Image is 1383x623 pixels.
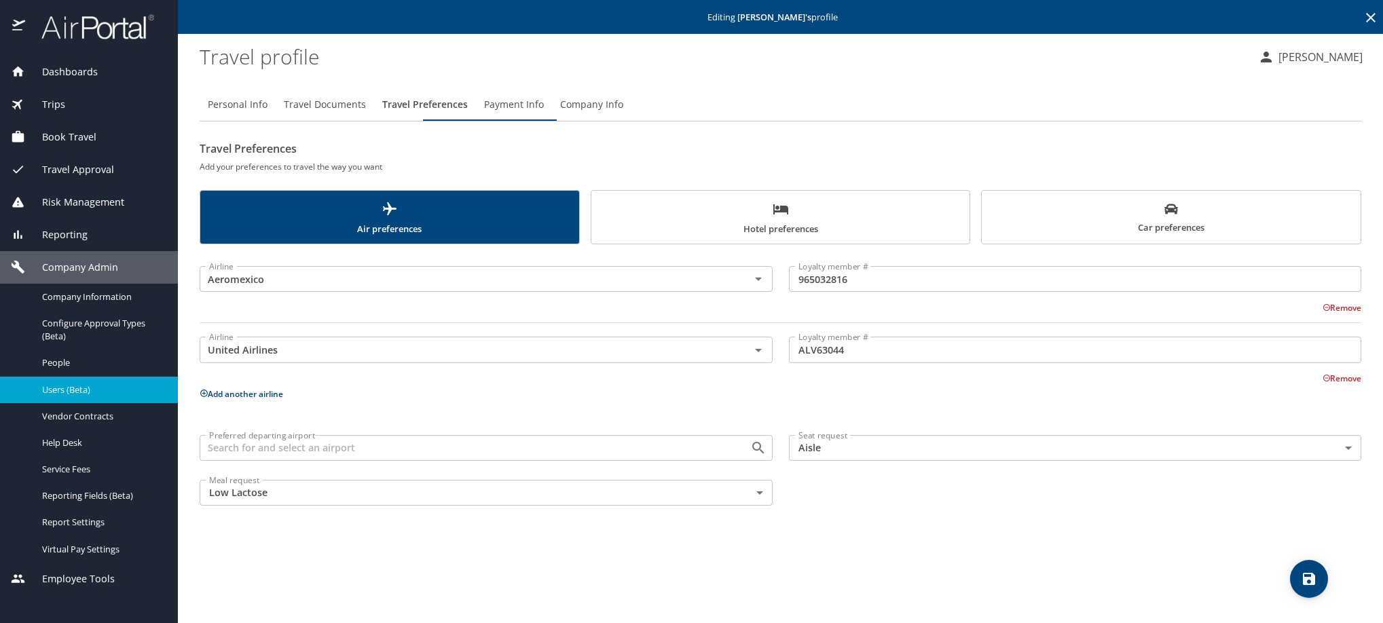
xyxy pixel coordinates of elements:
span: Personal Info [208,96,268,113]
div: scrollable force tabs example [200,190,1361,244]
h6: Add your preferences to travel the way you want [200,159,1361,174]
span: Configure Approval Types (Beta) [42,317,162,343]
span: People [42,356,162,369]
span: Hotel preferences [600,201,962,237]
span: Company Admin [25,260,118,275]
span: Reporting [25,227,88,242]
h2: Travel Preferences [200,138,1361,159]
span: Travel Documents [284,96,366,113]
span: Help Desk [42,436,162,449]
span: Company Information [42,290,162,303]
button: Remove [1323,373,1361,384]
input: Select an Airline [204,341,729,358]
button: Remove [1323,302,1361,314]
h1: Travel profile [200,35,1247,77]
p: Editing profile [182,13,1379,22]
button: save [1290,560,1328,598]
span: Employee Tools [25,571,115,586]
span: Travel Preferences [382,96,468,113]
button: Open [749,269,768,288]
span: Trips [25,97,65,112]
span: Risk Management [25,195,124,210]
span: Reporting Fields (Beta) [42,489,162,502]
input: Search for and select an airport [204,439,729,457]
button: Open [749,438,768,457]
button: Open [749,341,768,360]
span: Book Travel [25,130,96,145]
div: Low Lactose [200,480,773,506]
span: Vendor Contracts [42,410,162,423]
span: Payment Info [484,96,544,113]
img: airportal-logo.png [26,14,154,40]
button: [PERSON_NAME] [1253,45,1368,69]
span: Company Info [560,96,623,113]
span: Virtual Pay Settings [42,543,162,556]
span: Dashboards [25,64,98,79]
button: Add another airline [200,388,283,400]
span: Air preferences [208,201,571,237]
p: [PERSON_NAME] [1274,49,1363,65]
strong: [PERSON_NAME] 's [737,11,811,23]
img: icon-airportal.png [12,14,26,40]
span: Travel Approval [25,162,114,177]
span: Car preferences [990,202,1352,235]
div: Aisle [789,435,1362,461]
input: Select an Airline [204,270,729,288]
span: Report Settings [42,516,162,529]
div: Profile [200,88,1361,121]
span: Users (Beta) [42,383,162,396]
span: Service Fees [42,463,162,476]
